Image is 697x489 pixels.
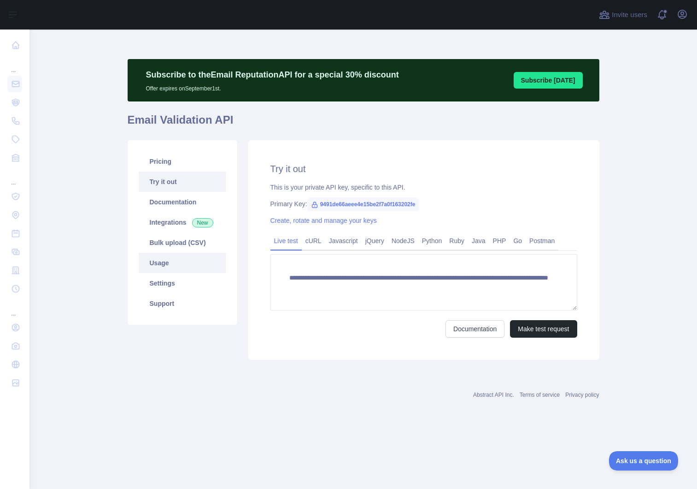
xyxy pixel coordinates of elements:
[520,392,560,398] a: Terms of service
[526,233,558,248] a: Postman
[7,299,22,317] div: ...
[270,162,577,175] h2: Try it out
[510,320,577,338] button: Make test request
[270,217,377,224] a: Create, rotate and manage your keys
[612,10,647,20] span: Invite users
[510,233,526,248] a: Go
[609,451,679,471] iframe: Toggle Customer Support
[565,392,599,398] a: Privacy policy
[146,81,399,92] p: Offer expires on September 1st.
[139,253,226,273] a: Usage
[388,233,418,248] a: NodeJS
[139,151,226,172] a: Pricing
[7,168,22,186] div: ...
[192,218,213,227] span: New
[473,392,514,398] a: Abstract API Inc.
[139,273,226,293] a: Settings
[139,192,226,212] a: Documentation
[302,233,325,248] a: cURL
[514,72,583,89] button: Subscribe [DATE]
[325,233,362,248] a: Javascript
[597,7,649,22] button: Invite users
[139,233,226,253] a: Bulk upload (CSV)
[468,233,489,248] a: Java
[7,55,22,74] div: ...
[270,183,577,192] div: This is your private API key, specific to this API.
[270,233,302,248] a: Live test
[270,199,577,209] div: Primary Key:
[489,233,510,248] a: PHP
[445,320,504,338] a: Documentation
[362,233,388,248] a: jQuery
[139,293,226,314] a: Support
[307,197,419,211] span: 9491de66aeee4e15be2f7a0f163202fe
[128,113,599,135] h1: Email Validation API
[418,233,446,248] a: Python
[139,172,226,192] a: Try it out
[445,233,468,248] a: Ruby
[146,68,399,81] p: Subscribe to the Email Reputation API for a special 30 % discount
[139,212,226,233] a: Integrations New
